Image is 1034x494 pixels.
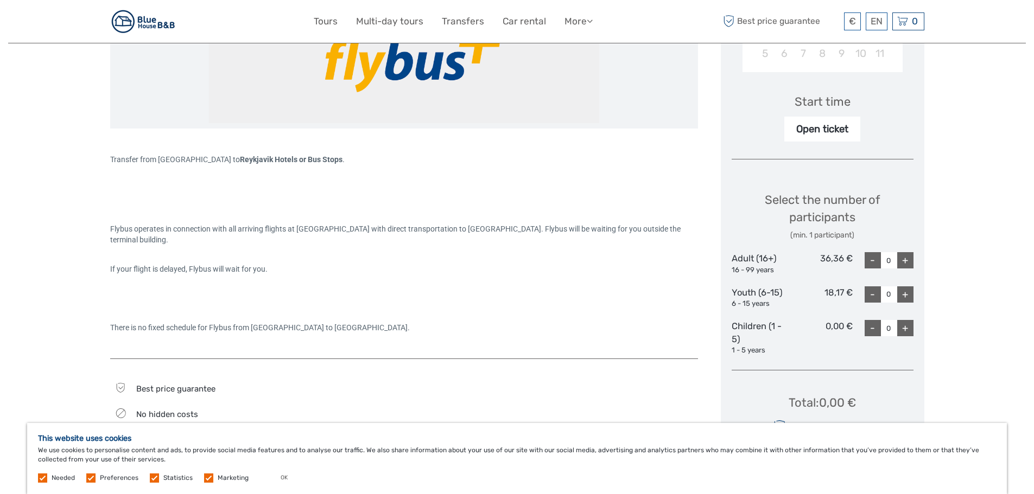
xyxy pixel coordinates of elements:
div: 0,00 € [792,320,853,356]
div: Total : 0,00 € [789,394,856,411]
span: Best price guarantee [721,12,841,30]
div: (min. 1 participant) [732,230,914,241]
div: 16 - 99 years [732,265,792,275]
span: There is no fixed schedule for Flybus from [GEOGRAPHIC_DATA] to [GEOGRAPHIC_DATA]. [110,323,410,332]
div: 36,36 € [792,252,853,275]
label: Marketing [218,473,249,483]
label: Statistics [163,473,193,483]
div: + [897,286,914,303]
button: OK [270,472,299,483]
div: Adult (16+) [732,252,792,275]
div: 6 - 15 years [732,299,792,309]
div: - [865,320,881,336]
p: We're away right now. Please check back later! [15,19,123,28]
div: Choose Saturday, October 11th, 2025 [870,44,889,62]
h5: This website uses cookies [38,434,996,443]
div: Start time [795,93,851,110]
div: Choose Tuesday, October 7th, 2025 [794,44,813,62]
div: EN [866,12,887,30]
label: Preferences [100,473,138,483]
div: Choose Wednesday, October 8th, 2025 [813,44,832,62]
span: . [342,155,345,164]
div: Youth (6-15) [732,286,792,309]
div: - [865,252,881,268]
span: 0 [910,16,919,27]
img: 383-53bb5c1e-cd81-4588-8f32-3050452d86e0_logo_small.jpg [110,8,177,35]
span: If your flight is delayed, Flybus will wait for you. [110,265,268,273]
span: No hidden costs [136,409,198,419]
div: 1 - 5 years [732,345,792,356]
a: Multi-day tours [356,14,423,29]
a: Tours [314,14,338,29]
div: 18,17 € [792,286,853,309]
span: € [849,16,856,27]
div: Choose Thursday, October 9th, 2025 [832,44,851,62]
label: Needed [52,473,75,483]
div: + [897,252,914,268]
div: Choose Sunday, October 5th, 2025 [756,44,775,62]
div: Open ticket [784,117,860,142]
div: Children (1 - 5) [732,320,792,356]
span: Flybus operates in connection with all arriving flights at [GEOGRAPHIC_DATA] with direct transpor... [110,224,682,244]
div: Best price guarantee [770,417,874,436]
button: Open LiveChat chat widget [125,17,138,30]
div: Choose Monday, October 6th, 2025 [775,44,794,62]
a: Transfers [442,14,484,29]
div: Select the number of participants [732,191,914,241]
a: More [564,14,593,29]
span: Transfer from [GEOGRAPHIC_DATA] to [110,155,342,164]
span: Best price guarantee [136,384,215,394]
div: We use cookies to personalise content and ads, to provide social media features and to analyse ou... [27,423,1007,494]
div: - [865,286,881,303]
div: + [897,320,914,336]
a: Car rental [503,14,546,29]
strong: Reykjavik Hotels or Bus Stops [240,155,342,164]
div: Choose Friday, October 10th, 2025 [851,44,870,62]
